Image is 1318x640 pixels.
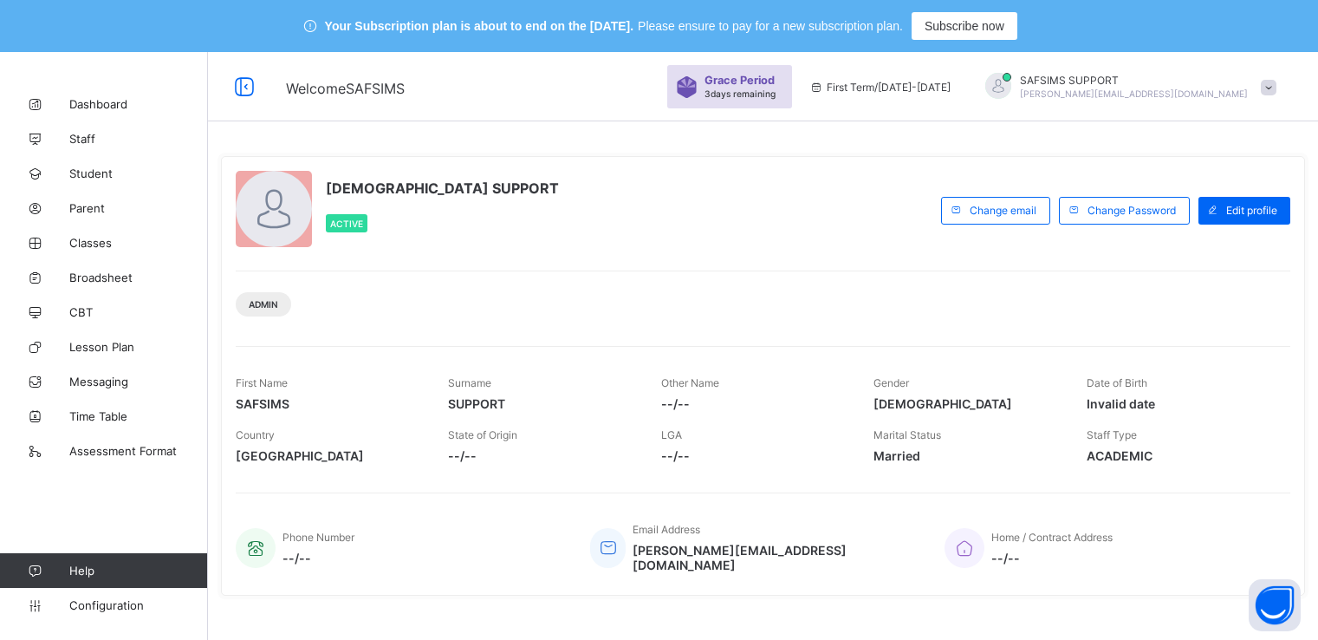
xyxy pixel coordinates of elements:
[69,305,208,319] span: CBT
[704,74,775,87] span: Grace Period
[282,531,354,544] span: Phone Number
[661,376,719,389] span: Other Name
[448,376,491,389] span: Surname
[69,132,208,146] span: Staff
[69,201,208,215] span: Parent
[661,396,847,411] span: --/--
[69,598,207,612] span: Configuration
[968,73,1285,101] div: SAFSIMSSUPPORT
[1249,579,1301,631] button: Open asap
[873,448,1060,463] span: Married
[69,167,208,180] span: Student
[69,97,208,111] span: Dashboard
[633,523,700,536] span: Email Address
[1087,448,1273,463] span: ACADEMIC
[991,551,1113,565] span: --/--
[1087,396,1273,411] span: Invalid date
[69,564,207,578] span: Help
[69,444,208,458] span: Assessment Format
[873,428,941,441] span: Marital Status
[325,19,633,33] span: Your Subscription plan is about to end on the [DATE].
[448,448,634,463] span: --/--
[282,551,354,565] span: --/--
[1226,204,1277,217] span: Edit profile
[448,428,517,441] span: State of Origin
[249,299,278,310] span: Admin
[1087,376,1147,389] span: Date of Birth
[676,76,698,98] img: sticker-purple.71386a28dfed39d6af7621340158ba97.svg
[661,448,847,463] span: --/--
[1088,204,1176,217] span: Change Password
[809,81,951,94] span: session/term information
[330,219,363,229] span: Active
[236,448,422,463] span: [GEOGRAPHIC_DATA]
[69,271,208,284] span: Broadsheet
[633,543,919,572] span: [PERSON_NAME][EMAIL_ADDRESS][DOMAIN_NAME]
[69,375,208,389] span: Messaging
[1087,428,1137,441] span: Staff Type
[69,340,208,354] span: Lesson Plan
[1020,88,1248,99] span: [PERSON_NAME][EMAIL_ADDRESS][DOMAIN_NAME]
[704,88,776,99] span: 3 days remaining
[873,376,909,389] span: Gender
[1020,74,1248,87] span: SAFSIMS SUPPORT
[661,428,682,441] span: LGA
[925,19,1004,33] span: Subscribe now
[970,204,1036,217] span: Change email
[69,409,208,423] span: Time Table
[286,80,405,97] span: Welcome SAFSIMS
[236,396,422,411] span: SAFSIMS
[69,236,208,250] span: Classes
[236,376,288,389] span: First Name
[236,428,275,441] span: Country
[326,180,559,197] span: [DEMOGRAPHIC_DATA] SUPPORT
[991,531,1113,544] span: Home / Contract Address
[873,396,1060,411] span: [DEMOGRAPHIC_DATA]
[448,396,634,411] span: SUPPORT
[638,19,903,33] span: Please ensure to pay for a new subscription plan.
